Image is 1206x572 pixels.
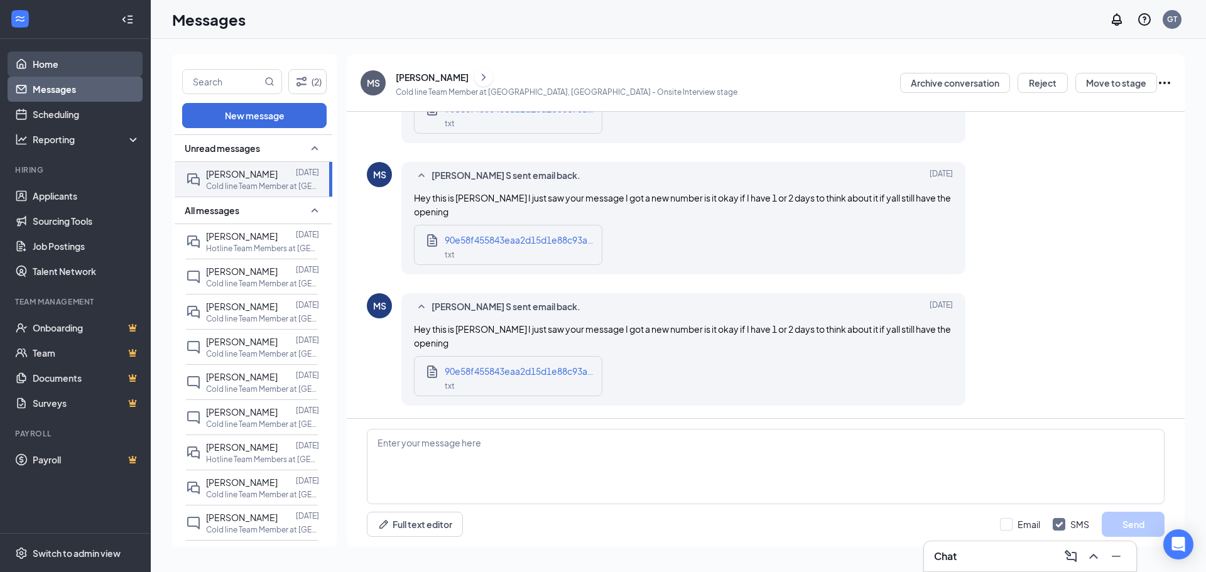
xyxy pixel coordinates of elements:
[930,168,953,183] span: [DATE]
[445,234,621,246] span: 90e58f455843eaa2d15d1e88c93a59c9.txt
[206,230,278,242] span: [PERSON_NAME]
[414,323,951,348] span: Hey this is [PERSON_NAME] I just saw your message I got a new number is it okay if I have 1 or 2 ...
[33,447,140,472] a: PayrollCrown
[186,445,201,460] svg: DoubleChat
[206,441,278,453] span: [PERSON_NAME]
[33,340,140,365] a: TeamCrown
[186,305,201,320] svg: DoubleChat
[33,391,140,416] a: SurveysCrown
[296,167,319,178] p: [DATE]
[15,296,138,307] div: Team Management
[121,13,134,26] svg: Collapse
[296,264,319,275] p: [DATE]
[206,348,319,359] p: Cold line Team Member at [GEOGRAPHIC_DATA], [GEOGRAPHIC_DATA]
[33,365,140,391] a: DocumentsCrown
[1084,546,1104,566] button: ChevronUp
[296,475,319,486] p: [DATE]
[206,419,319,429] p: Cold line Team Member at [GEOGRAPHIC_DATA], [GEOGRAPHIC_DATA]
[367,77,380,89] div: MS
[445,365,621,377] span: 90e58f455843eaa2d15d1e88c93a59c9.txt
[206,266,278,277] span: [PERSON_NAME]
[1157,75,1172,90] svg: Ellipses
[186,234,201,249] svg: DoubleChat
[296,229,319,240] p: [DATE]
[373,299,386,312] div: MS
[15,547,28,559] svg: Settings
[296,335,319,345] p: [DATE]
[373,168,386,181] div: MS
[477,70,490,85] svg: ChevronRight
[33,51,140,77] a: Home
[15,428,138,439] div: Payroll
[206,371,278,382] span: [PERSON_NAME]
[1018,73,1068,93] button: Reject
[33,133,141,146] div: Reporting
[33,234,140,259] a: Job Postings
[445,381,455,391] span: txt
[1075,73,1157,93] button: Move to stage
[33,208,140,234] a: Sourcing Tools
[186,410,201,425] svg: ChatInactive
[33,259,140,284] a: Talent Network
[186,375,201,390] svg: ChatInactive
[425,233,440,248] svg: Document
[206,477,278,488] span: [PERSON_NAME]
[296,510,319,521] p: [DATE]
[414,299,429,315] svg: SmallChevronUp
[445,119,455,128] span: txt
[185,204,239,217] span: All messages
[206,243,319,254] p: Hotline Team Members at [GEOGRAPHIC_DATA], [GEOGRAPHIC_DATA]
[425,364,440,379] svg: Document
[307,203,322,218] svg: SmallChevronUp
[1109,12,1124,27] svg: Notifications
[296,546,319,556] p: [DATE]
[1086,549,1101,564] svg: ChevronUp
[206,301,278,312] span: [PERSON_NAME]
[186,515,201,531] svg: ChatInactive
[432,299,580,315] span: [PERSON_NAME] S sent email back.
[183,70,262,94] input: Search
[172,9,246,30] h1: Messages
[296,299,319,310] p: [DATE]
[206,181,319,192] p: Cold line Team Member at [GEOGRAPHIC_DATA], [GEOGRAPHIC_DATA]
[15,165,138,175] div: Hiring
[294,74,309,89] svg: Filter
[930,299,953,315] span: [DATE]
[206,336,278,347] span: [PERSON_NAME]
[206,168,278,180] span: [PERSON_NAME]
[14,13,26,25] svg: WorkstreamLogo
[425,233,595,257] a: Document90e58f455843eaa2d15d1e88c93a59c9.txttxt
[296,370,319,380] p: [DATE]
[288,69,327,94] button: Filter (2)
[1167,14,1177,24] div: GT
[307,141,322,156] svg: SmallChevronUp
[378,518,390,531] svg: Pen
[33,315,140,340] a: OnboardingCrown
[1109,549,1124,564] svg: Minimize
[1106,546,1126,566] button: Minimize
[33,102,140,127] a: Scheduling
[396,71,469,84] div: [PERSON_NAME]
[264,77,274,87] svg: MagnifyingGlass
[432,168,580,183] span: [PERSON_NAME] S sent email back.
[206,406,278,418] span: [PERSON_NAME]
[206,512,278,523] span: [PERSON_NAME]
[414,192,951,217] span: Hey this is [PERSON_NAME] I just saw your message I got a new number is it okay if I have 1 or 2 ...
[182,103,327,128] button: New message
[206,313,319,324] p: Cold line Team Member at [GEOGRAPHIC_DATA], [GEOGRAPHIC_DATA]
[206,454,319,465] p: Hotline Team Members at [GEOGRAPHIC_DATA], [GEOGRAPHIC_DATA]
[15,133,28,146] svg: Analysis
[1063,549,1078,564] svg: ComposeMessage
[206,489,319,500] p: Cold line Team Member at [GEOGRAPHIC_DATA], [GEOGRAPHIC_DATA]
[474,68,493,87] button: ChevronRight
[1137,12,1152,27] svg: QuestionInfo
[296,440,319,451] p: [DATE]
[425,102,595,126] a: Document90e58f455843eaa2d15d1e88c93a59c9.txttxt
[396,87,737,97] p: Cold line Team Member at [GEOGRAPHIC_DATA], [GEOGRAPHIC_DATA] - Onsite Interview stage
[206,384,319,394] p: Cold line Team Member at [GEOGRAPHIC_DATA], [GEOGRAPHIC_DATA]
[445,250,455,259] span: txt
[33,77,140,102] a: Messages
[414,168,429,183] svg: SmallChevronUp
[33,547,121,559] div: Switch to admin view
[1061,546,1081,566] button: ComposeMessage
